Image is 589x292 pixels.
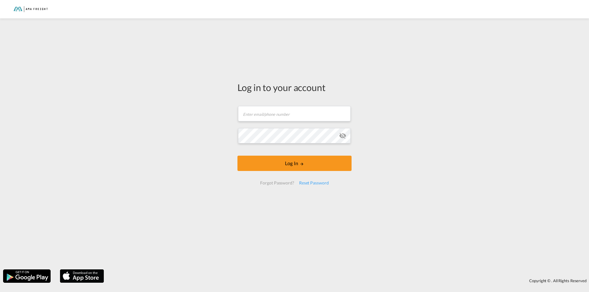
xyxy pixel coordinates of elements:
[9,2,51,16] img: f843cad07f0a11efa29f0335918cc2fb.png
[339,132,346,139] md-icon: icon-eye-off
[237,156,352,171] button: LOGIN
[258,177,296,188] div: Forgot Password?
[59,269,105,283] img: apple.png
[238,106,351,121] input: Enter email/phone number
[237,81,352,94] div: Log in to your account
[297,177,331,188] div: Reset Password
[107,275,589,286] div: Copyright © . All Rights Reserved
[2,269,51,283] img: google.png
